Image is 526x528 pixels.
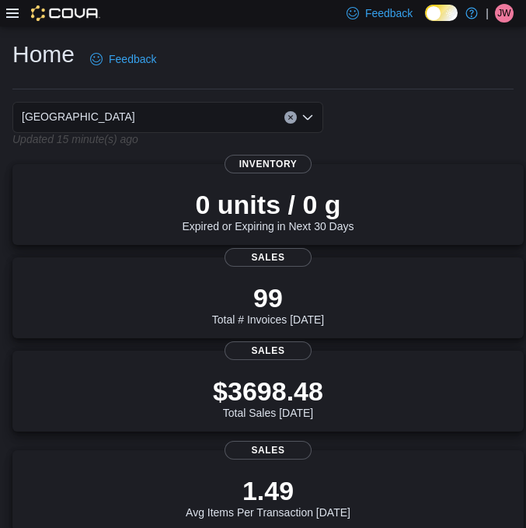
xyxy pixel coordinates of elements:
span: Sales [225,441,312,460]
span: Feedback [109,51,156,67]
h1: Home [12,39,75,70]
span: Feedback [365,5,413,21]
div: Expired or Expiring in Next 30 Days [183,189,354,233]
p: $3698.48 [213,376,323,407]
p: 1.49 [186,475,350,506]
p: 0 units / 0 g [183,189,354,220]
button: Open list of options [301,111,314,124]
span: Inventory [225,155,312,173]
a: Feedback [84,44,162,75]
span: JW [497,4,510,23]
button: Clear input [284,111,297,124]
p: Updated 15 minute(s) ago [12,133,138,145]
img: Cova [31,5,100,21]
span: Sales [225,341,312,360]
div: Total # Invoices [DATE] [212,282,324,326]
input: Dark Mode [425,5,458,21]
div: Total Sales [DATE] [213,376,323,419]
span: [GEOGRAPHIC_DATA] [22,107,135,126]
span: Dark Mode [425,21,426,22]
div: Jeff Wilkins [495,4,514,23]
p: | [486,4,489,23]
span: Sales [225,248,312,267]
p: 99 [212,282,324,313]
div: Avg Items Per Transaction [DATE] [186,475,350,519]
